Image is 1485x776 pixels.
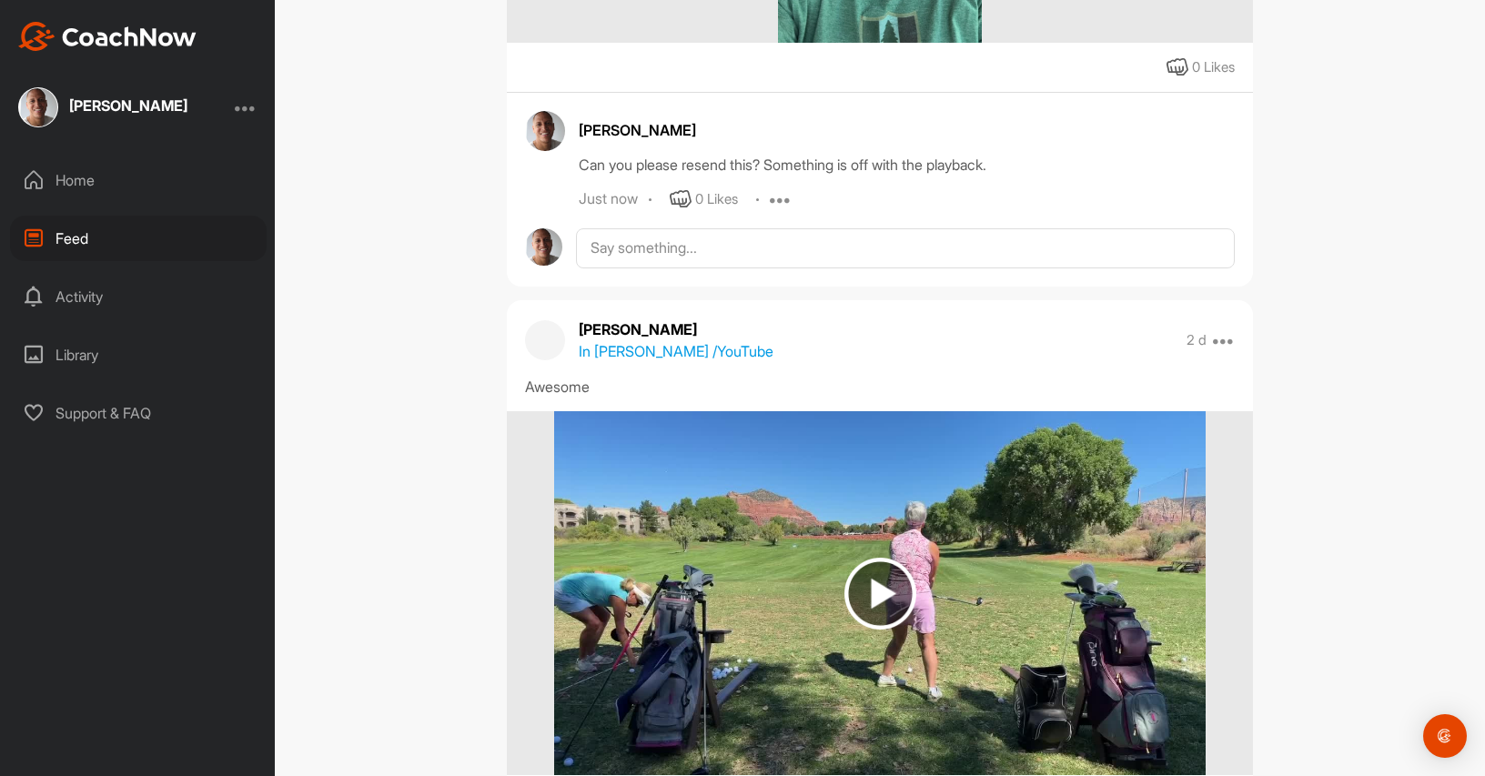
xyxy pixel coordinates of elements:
[579,318,773,340] p: [PERSON_NAME]
[1192,57,1235,78] div: 0 Likes
[695,189,738,210] div: 0 Likes
[525,111,565,151] img: avatar
[10,390,267,436] div: Support & FAQ
[10,157,267,203] div: Home
[10,332,267,378] div: Library
[579,190,638,208] div: Just now
[554,411,1205,775] img: media
[69,98,187,113] div: [PERSON_NAME]
[579,119,1235,141] div: [PERSON_NAME]
[10,216,267,261] div: Feed
[579,340,773,362] p: In [PERSON_NAME] / YouTube
[525,376,1235,398] div: Awesome
[579,154,1235,176] div: Can you please resend this? Something is off with the playback.
[1187,331,1207,349] p: 2 d
[18,87,58,127] img: square_f6d4b53187cfa00ec552c61a20131d82.jpg
[525,228,562,266] img: avatar
[844,558,916,630] img: play
[1423,714,1467,758] div: Open Intercom Messenger
[18,22,197,51] img: CoachNow
[10,274,267,319] div: Activity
